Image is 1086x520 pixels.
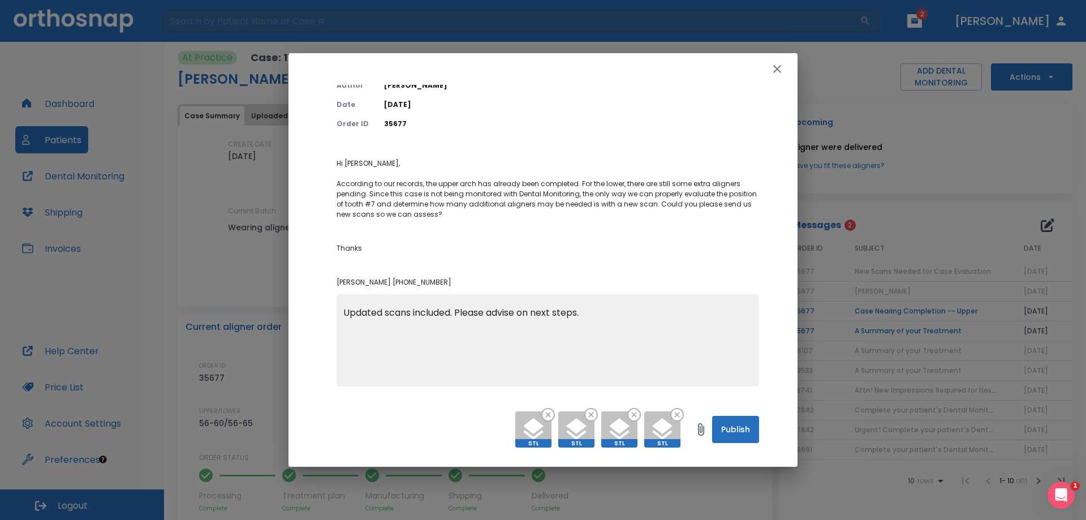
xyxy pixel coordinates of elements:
[601,439,637,448] span: STL
[644,439,680,448] span: STL
[337,80,370,91] p: Author
[337,277,759,287] p: [PERSON_NAME] [PHONE_NUMBER]
[515,439,551,448] span: STL
[712,416,759,443] button: Publish
[337,100,370,110] p: Date
[384,119,759,129] p: 35677
[558,439,594,448] span: STL
[384,80,759,91] p: [PERSON_NAME]
[1071,482,1080,491] span: 1
[337,119,370,129] p: Order ID
[384,100,759,110] p: [DATE]
[337,158,759,220] p: Hi [PERSON_NAME], According to our records, the upper arch has already been completed. For the lo...
[337,243,759,253] p: Thanks
[1048,482,1075,509] iframe: Intercom live chat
